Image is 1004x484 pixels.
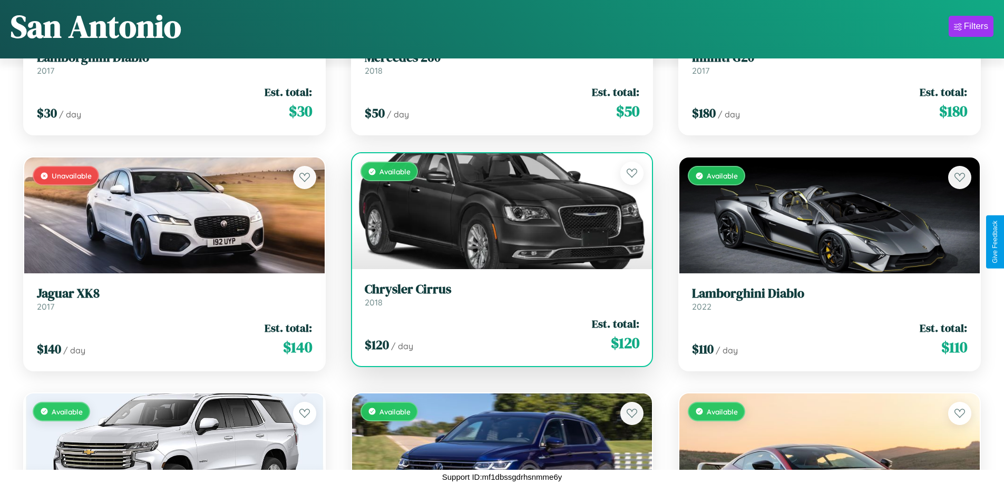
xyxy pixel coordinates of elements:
[692,50,967,76] a: Infiniti G202017
[718,109,740,120] span: / day
[365,50,640,76] a: Mercedes 2602018
[387,109,409,120] span: / day
[11,5,181,48] h1: San Antonio
[379,167,411,176] span: Available
[365,282,640,297] h3: Chrysler Cirrus
[283,337,312,358] span: $ 140
[920,84,967,100] span: Est. total:
[365,282,640,308] a: Chrysler Cirrus2018
[37,340,61,358] span: $ 140
[991,221,999,263] div: Give Feedback
[365,336,389,353] span: $ 120
[692,286,967,301] h3: Lamborghini Diablo
[379,407,411,416] span: Available
[964,21,988,32] div: Filters
[63,345,85,355] span: / day
[289,101,312,122] span: $ 30
[37,301,54,312] span: 2017
[365,104,385,122] span: $ 50
[611,332,639,353] span: $ 120
[692,286,967,312] a: Lamborghini Diablo2022
[37,286,312,312] a: Jaguar XK82017
[37,65,54,76] span: 2017
[716,345,738,355] span: / day
[920,320,967,335] span: Est. total:
[692,340,714,358] span: $ 110
[365,65,383,76] span: 2018
[692,301,711,312] span: 2022
[52,407,83,416] span: Available
[37,104,57,122] span: $ 30
[692,65,709,76] span: 2017
[616,101,639,122] span: $ 50
[941,337,967,358] span: $ 110
[707,407,738,416] span: Available
[692,104,716,122] span: $ 180
[939,101,967,122] span: $ 180
[52,171,92,180] span: Unavailable
[37,286,312,301] h3: Jaguar XK8
[592,84,639,100] span: Est. total:
[365,297,383,308] span: 2018
[265,84,312,100] span: Est. total:
[59,109,81,120] span: / day
[37,50,312,76] a: Lamborghini Diablo2017
[592,316,639,331] span: Est. total:
[265,320,312,335] span: Est. total:
[949,16,993,37] button: Filters
[442,470,562,484] p: Support ID: mf1dbssgdrhsnmme6y
[707,171,738,180] span: Available
[391,341,413,351] span: / day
